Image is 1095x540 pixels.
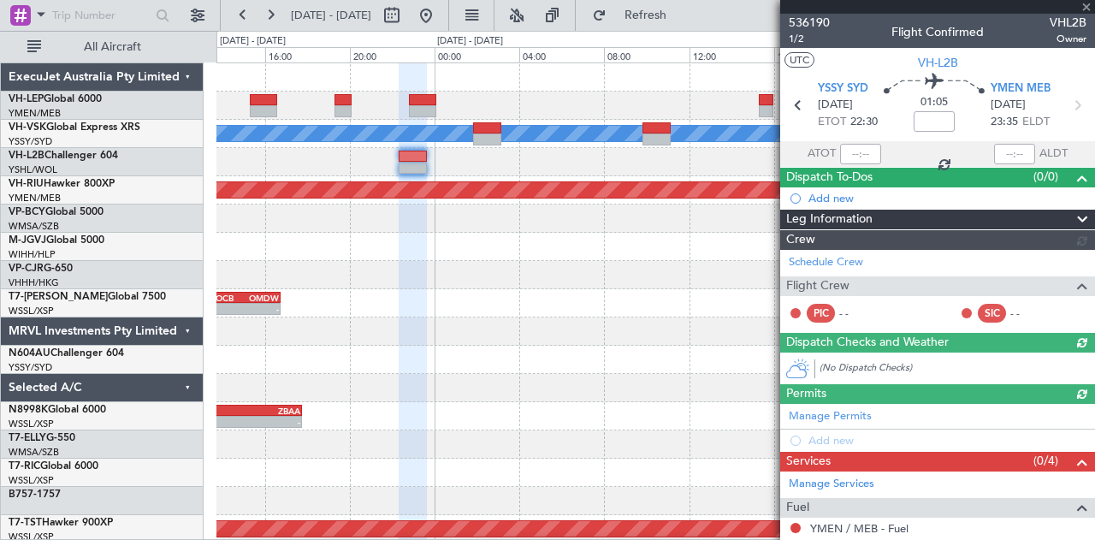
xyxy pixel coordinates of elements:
span: VH-L2B [918,54,958,72]
span: T7-ELLY [9,433,46,443]
a: VHHH/HKG [9,276,59,289]
a: T7-ELLYG-550 [9,433,75,443]
span: ATOT [808,145,836,163]
span: 01:05 [920,94,948,111]
span: Refresh [610,9,682,21]
span: N8998K [9,405,48,415]
div: Add new [808,191,1086,205]
a: YSSY/SYD [9,135,52,148]
a: VH-VSKGlobal Express XRS [9,122,140,133]
div: 12:00 [181,47,265,62]
span: All Aircraft [44,41,181,53]
div: 08:00 [604,47,689,62]
div: ZBAA [239,406,300,416]
span: VH-LEP [9,94,44,104]
span: ETOT [818,114,846,131]
a: WIHH/HLP [9,248,56,261]
span: 536190 [789,14,830,32]
a: YMEN/MEB [9,192,61,205]
span: T7-TST [9,518,42,528]
a: VP-BCYGlobal 5000 [9,207,104,217]
span: 22:30 [850,114,878,131]
span: VH-L2B [9,151,44,161]
a: YMEN/MEB [9,107,61,120]
a: WSSL/XSP [9,474,54,487]
a: T7-[PERSON_NAME]Global 7500 [9,292,166,302]
button: All Aircraft [19,33,186,61]
span: VH-VSK [9,122,46,133]
div: 16:00 [265,47,350,62]
span: ELDT [1022,114,1050,131]
span: [DATE] - [DATE] [291,8,371,23]
span: T7-[PERSON_NAME] [9,292,108,302]
span: M-JGVJ [9,235,46,246]
div: 00:00 [435,47,519,62]
div: 20:00 [350,47,435,62]
span: N604AU [9,348,50,359]
div: 16:00 [774,47,859,62]
a: YSHL/WOL [9,163,57,176]
span: B757-1 [9,490,43,500]
a: T7-RICGlobal 6000 [9,461,98,472]
span: YSSY SYD [818,80,868,98]
span: (0/4) [1033,452,1058,470]
span: Owner [1050,32,1086,46]
div: - [244,304,279,314]
a: N604AUChallenger 604 [9,348,124,359]
div: VOCB [210,293,245,303]
a: WSSL/XSP [9,418,54,430]
div: 04:00 [519,47,604,62]
div: - [210,304,245,314]
span: 1/2 [789,32,830,46]
div: - [239,417,300,427]
a: YSSY/SYD [9,361,52,374]
span: Services [786,452,831,472]
span: ALDT [1039,145,1068,163]
span: VHL2B [1050,14,1086,32]
div: OMDW [244,293,279,303]
span: [DATE] [818,97,853,114]
a: YMEN / MEB - Fuel [810,521,909,536]
input: Trip Number [52,3,151,28]
span: 23:35 [991,114,1018,131]
a: M-JGVJGlobal 5000 [9,235,104,246]
div: [DATE] - [DATE] [437,34,503,49]
a: VP-CJRG-650 [9,264,73,274]
span: T7-RIC [9,461,40,472]
a: T7-TSTHawker 900XP [9,518,113,528]
a: WMSA/SZB [9,446,59,459]
span: Leg Information [786,210,873,229]
a: VH-L2BChallenger 604 [9,151,118,161]
a: WMSA/SZB [9,220,59,233]
span: Dispatch To-Dos [786,168,873,187]
a: VH-LEPGlobal 6000 [9,94,102,104]
a: VH-RIUHawker 800XP [9,179,115,189]
a: Manage Services [789,476,874,493]
span: [DATE] [991,97,1026,114]
button: UTC [784,52,814,68]
div: Flight Confirmed [891,23,984,41]
span: YMEN MEB [991,80,1051,98]
span: VH-RIU [9,179,44,189]
a: N8998KGlobal 6000 [9,405,106,415]
a: WSSL/XSP [9,305,54,317]
button: Refresh [584,2,687,29]
span: Fuel [786,498,809,518]
div: 12:00 [690,47,774,62]
a: B757-1757 [9,490,61,500]
span: (0/0) [1033,168,1058,186]
span: VP-CJR [9,264,44,274]
div: [DATE] - [DATE] [220,34,286,49]
span: VP-BCY [9,207,45,217]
